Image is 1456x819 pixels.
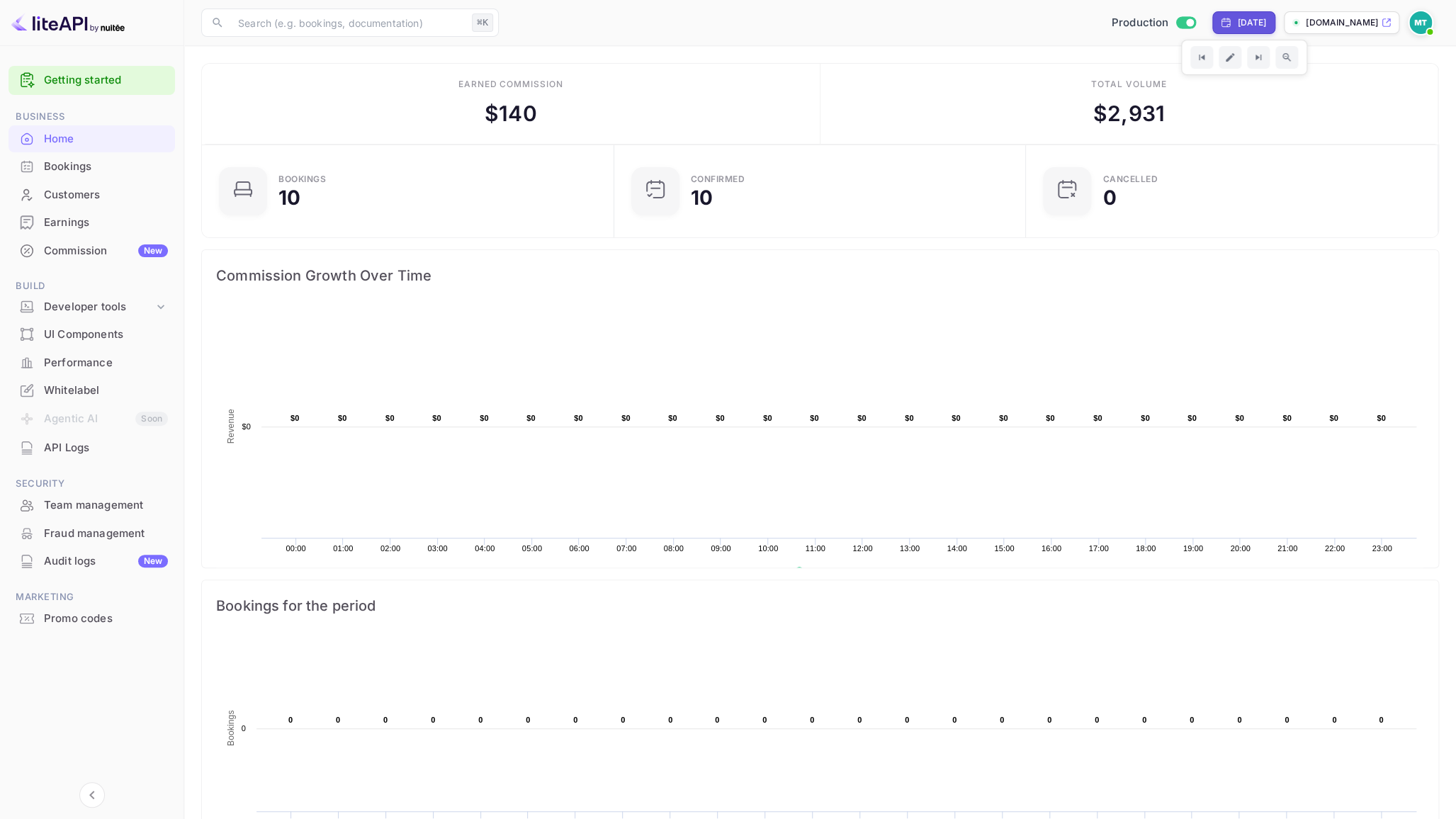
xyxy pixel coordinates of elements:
text: 0 [1190,716,1194,724]
text: 0 [905,716,909,724]
a: Fraud management [9,520,175,546]
text: 0 [573,716,577,724]
span: Security [9,476,175,492]
div: $ 140 [485,98,537,130]
a: UI Components [9,321,175,347]
text: $0 [1093,414,1102,422]
text: 0 [1285,716,1289,724]
div: Performance [9,349,175,377]
div: Fraud management [44,526,168,542]
div: Promo codes [44,611,168,627]
text: $0 [621,414,631,422]
text: Bookings [226,710,236,746]
text: Revenue [808,567,845,577]
span: Marketing [9,589,175,605]
span: Commission Growth Over Time [216,264,1424,287]
text: 0 [762,716,767,724]
div: Confirmed [691,175,745,183]
text: 0 [336,716,340,724]
text: Revenue [226,409,236,444]
text: $0 [857,414,867,422]
text: 01:00 [333,544,353,553]
a: Promo codes [9,605,175,631]
button: Collapse navigation [79,782,105,808]
div: Whitelabel [44,383,168,399]
div: ⌘K [472,13,493,32]
div: Home [44,131,168,147]
text: 0 [668,716,672,724]
div: CANCELLED [1102,175,1158,183]
text: $0 [1046,414,1055,422]
text: 10:00 [758,544,778,553]
text: $0 [242,422,251,431]
a: Audit logsNew [9,548,175,574]
div: Bookings [44,159,168,175]
div: Customers [9,181,175,209]
text: 22:00 [1325,544,1345,553]
div: 10 [278,188,300,208]
a: Earnings [9,209,175,235]
div: New [138,555,168,567]
text: 0 [810,716,814,724]
div: API Logs [44,440,168,456]
a: Bookings [9,153,175,179]
text: 0 [1142,716,1146,724]
div: API Logs [9,434,175,462]
button: Go to next time period [1247,46,1270,69]
div: UI Components [44,327,168,343]
div: Performance [44,355,168,371]
text: 15:00 [994,544,1014,553]
div: Total volume [1091,78,1167,91]
div: 10 [691,188,713,208]
div: Developer tools [9,295,175,320]
text: $0 [1377,414,1386,422]
text: $0 [1141,414,1150,422]
text: $0 [763,414,772,422]
text: 14:00 [947,544,966,553]
text: 0 [952,716,956,724]
a: Team management [9,492,175,518]
button: Zoom out time range [1275,46,1298,69]
text: 0 [1000,716,1004,724]
text: $0 [1282,414,1292,422]
text: 16:00 [1042,544,1061,553]
div: CommissionNew [9,237,175,265]
text: 23:00 [1372,544,1392,553]
div: 0 [1102,188,1116,208]
text: $0 [810,414,819,422]
text: 0 [526,716,530,724]
text: $0 [952,414,961,422]
div: Team management [9,492,175,519]
text: 07:00 [616,544,636,553]
div: Audit logs [44,553,168,570]
img: LiteAPI logo [11,11,125,34]
text: $0 [716,414,725,422]
text: 0 [1237,716,1241,724]
a: Home [9,125,175,152]
text: 03:00 [427,544,447,553]
text: 0 [288,716,293,724]
text: $0 [1187,414,1197,422]
div: Customers [44,187,168,203]
text: $0 [290,414,300,422]
text: 02:00 [380,544,400,553]
button: Go to previous time period [1190,46,1213,69]
text: 05:00 [522,544,542,553]
text: 0 [383,716,388,724]
a: Customers [9,181,175,208]
text: $0 [338,414,347,422]
div: Bookings [278,175,326,183]
div: Commission [44,243,168,259]
div: [DATE] [1237,16,1266,29]
text: 0 [1047,716,1051,724]
text: 18:00 [1136,544,1156,553]
span: Production [1112,15,1169,31]
text: $0 [526,414,536,422]
text: 21:00 [1277,544,1297,553]
p: [DOMAIN_NAME] [1306,16,1378,29]
div: $ 2,931 [1093,98,1165,130]
text: $0 [574,414,583,422]
text: $0 [1235,414,1244,422]
div: Earned commission [458,78,563,91]
span: Build [9,278,175,294]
